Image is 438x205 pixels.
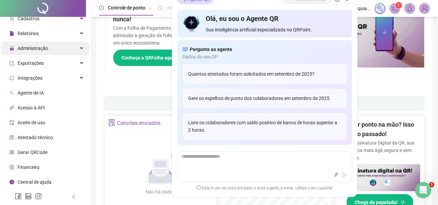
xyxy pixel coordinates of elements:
span: Gerar QRCode [18,150,48,155]
span: qrcode [9,150,14,155]
button: send [341,171,349,179]
h2: Assinar ponto na mão? Isso ficou no passado! [340,120,420,139]
span: solution [9,135,14,140]
span: 1 [429,182,434,187]
span: linkedin [25,193,32,200]
span: left [71,195,76,199]
span: thunderbolt [334,173,339,177]
img: sparkle-icon.fc2bf0ac1784a2077858766a79e2daf3.svg [376,5,384,12]
span: bell [407,5,413,11]
sup: 1 [395,2,402,9]
span: audit [9,120,14,125]
span: Conheça a QRFolha agora [121,54,177,61]
span: Cadastros [18,16,39,21]
span: lock [9,46,14,51]
button: Conheça a QRFolha agora [113,49,193,66]
span: 1 [398,3,400,8]
iframe: Intercom live chat [415,182,431,198]
img: banner%2F02c71560-61a6-44d4-94b9-c8ab97240462.png [340,164,420,191]
span: read [183,46,187,53]
span: notification [392,5,398,11]
span: clock-circle [99,5,104,10]
span: Relatórios [18,31,39,36]
span: exclamation-circle [197,185,201,190]
span: pushpin [148,6,152,10]
span: export [9,61,14,66]
div: Liste os colaboradores com saldo positivo de banco de horas superior a 2 horas. [183,113,347,139]
span: Administração [18,46,48,51]
span: file [9,31,14,36]
span: Aceite de uso [18,120,45,125]
span: Exportações [18,60,44,66]
span: Acesso à API [18,105,45,110]
span: info-circle [9,180,14,184]
span: Pergunte ao agente [190,46,233,53]
h4: Olá, eu sou o Agente QR [206,14,346,23]
span: Financeiro [18,164,39,170]
div: Convites enviados [117,118,160,129]
button: thunderbolt [332,171,340,179]
p: Com a Assinatura Digital da QR, sua gestão fica mais ágil, segura e sem papelada. [340,139,420,161]
span: Controle de ponto [108,5,145,10]
span: Atestado técnico [18,135,53,140]
img: icon [183,14,201,33]
span: Este é um recurso em beta e está sujeito a erros. Utilize com cautela! [197,185,333,191]
span: Sua inteligência artificial especializada no QRPoint. [206,26,346,33]
div: Não há dados [129,188,192,196]
span: api [9,105,14,110]
div: Gere os espelhos de ponto dos colaboradores em setembro de 2025. [183,89,347,108]
span: Dados do seu DP [183,53,347,60]
span: Central de ajuda [18,179,52,185]
span: arrow-right [400,200,405,205]
span: user-add [9,16,14,21]
span: instagram [35,193,42,200]
span: Admissão digital [167,5,202,10]
span: sync [9,76,14,80]
span: file-done [158,5,163,10]
span: facebook [15,193,22,200]
div: Quantos atestados foram solicitados em setembro de 2025? [183,65,347,83]
span: dollar [9,165,14,170]
img: 19958 [419,3,430,14]
span: Agente de IA [18,90,44,96]
span: solution [108,119,115,126]
span: Integrações [18,75,42,81]
p: Com a Folha de Pagamento QR, você faz tudo em um só lugar: da admissão à geração da folha. Agilid... [113,24,257,47]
